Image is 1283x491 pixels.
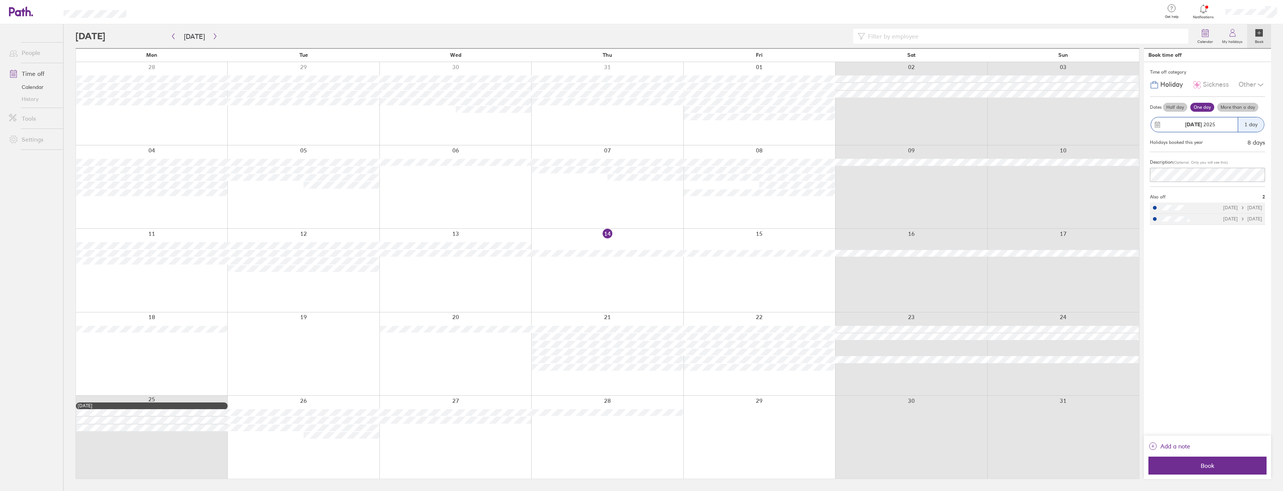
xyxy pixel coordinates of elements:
div: Holidays booked this year [1150,140,1203,145]
div: Other [1239,78,1265,92]
span: Thu [603,52,612,58]
span: Dates [1150,105,1162,110]
a: History [3,93,63,105]
a: Tools [3,111,63,126]
span: Fri [756,52,763,58]
strong: [DATE] [1185,121,1202,128]
label: One day [1190,103,1214,112]
span: Also off [1150,194,1166,200]
a: Calendar [3,81,63,93]
div: Time off category [1150,67,1265,78]
span: Book [1154,462,1261,469]
span: 2 [1262,194,1265,200]
label: More than a day [1217,103,1258,112]
a: People [3,45,63,60]
span: Sickness [1203,81,1229,89]
div: [DATE] [DATE] [1223,205,1262,210]
div: Book time off [1148,52,1182,58]
span: (Optional. Only you will see this) [1173,160,1228,165]
span: Mon [146,52,157,58]
a: Notifications [1191,4,1216,19]
span: Sat [907,52,916,58]
span: Sun [1058,52,1068,58]
a: Calendar [1193,24,1218,48]
label: My holidays [1218,37,1247,44]
span: Tue [299,52,308,58]
span: Get help [1160,15,1184,19]
label: Half day [1163,103,1187,112]
div: [DATE] [DATE] [1223,216,1262,222]
a: Settings [3,132,63,147]
input: Filter by employee [865,29,1184,43]
a: Time off [3,66,63,81]
button: Book [1148,457,1267,475]
button: [DATE] [178,30,211,43]
button: Add a note [1148,440,1190,452]
div: 1 day [1238,117,1264,132]
span: 2025 [1185,121,1215,127]
button: [DATE] 20251 day [1150,113,1265,136]
div: 8 days [1247,139,1265,146]
span: Notifications [1191,15,1216,19]
label: Book [1250,37,1268,44]
span: Wed [450,52,461,58]
div: [DATE] [78,403,226,408]
a: My holidays [1218,24,1247,48]
label: Calendar [1193,37,1218,44]
span: Add a note [1160,440,1190,452]
span: Holiday [1160,81,1183,89]
span: Description [1150,159,1173,165]
a: Book [1247,24,1271,48]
